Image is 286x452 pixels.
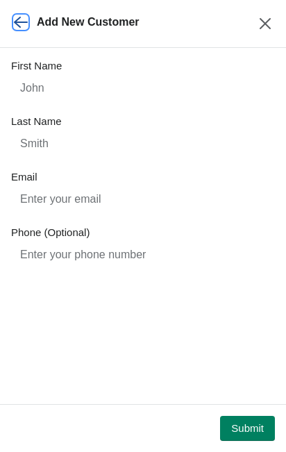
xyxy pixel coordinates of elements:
[231,423,264,434] span: Submit
[37,14,140,30] h2: Add New Customer
[11,170,37,184] label: Email
[11,76,275,101] input: John
[11,242,275,267] input: Enter your phone number
[11,115,62,128] label: Last Name
[220,416,275,441] button: Submit
[11,187,275,212] input: Enter your email
[11,131,275,156] input: Smith
[11,226,90,240] label: Phone (Optional)
[253,11,278,36] button: Close
[11,59,62,73] label: First Name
